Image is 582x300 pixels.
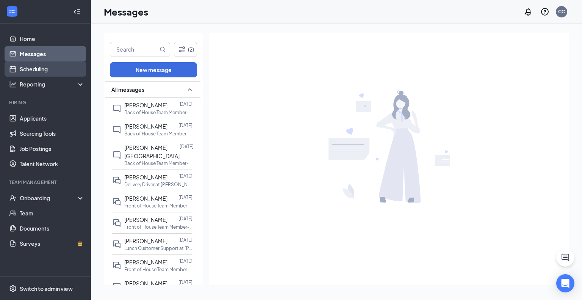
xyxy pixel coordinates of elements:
[20,80,85,88] div: Reporting
[124,102,167,108] span: [PERSON_NAME]
[112,151,121,160] svg: ChatInactive
[124,280,167,287] span: [PERSON_NAME]
[20,126,84,141] a: Sourcing Tools
[20,285,73,292] div: Switch to admin view
[124,181,192,188] p: Delivery Driver at [PERSON_NAME][GEOGRAPHIC_DATA]
[112,176,121,185] svg: DoubleChat
[20,31,84,46] a: Home
[556,274,574,292] div: Open Intercom Messenger
[124,203,192,209] p: Front of House Team Member- Full Time at [PERSON_NAME][GEOGRAPHIC_DATA]
[112,261,121,270] svg: DoubleChat
[20,194,78,202] div: Onboarding
[124,195,167,202] span: [PERSON_NAME]
[540,7,549,16] svg: QuestionInfo
[124,216,167,223] span: [PERSON_NAME]
[20,206,84,221] a: Team
[556,248,574,267] button: ChatActive
[20,221,84,236] a: Documents
[558,8,565,15] div: CC
[124,245,192,251] p: Lunch Customer Support at [PERSON_NAME][GEOGRAPHIC_DATA]
[112,197,121,206] svg: DoubleChat
[124,237,167,244] span: [PERSON_NAME]
[110,42,158,57] input: Search
[178,258,192,264] p: [DATE]
[178,101,192,107] p: [DATE]
[9,194,17,202] svg: UserCheck
[561,253,570,262] svg: ChatActive
[8,8,16,15] svg: WorkstreamLogo
[9,285,17,292] svg: Settings
[178,215,192,222] p: [DATE]
[112,125,121,134] svg: ChatInactive
[178,194,192,201] p: [DATE]
[174,42,197,57] button: Filter (2)
[9,99,83,106] div: Hiring
[124,160,192,166] p: Back of House Team Member- Full Time at [PERSON_NAME][GEOGRAPHIC_DATA]
[112,218,121,228] svg: DoubleChat
[124,224,192,230] p: Front of House Team Member- Full Time at [PERSON_NAME][GEOGRAPHIC_DATA]
[110,62,197,77] button: New message
[124,123,167,130] span: [PERSON_NAME]
[124,259,167,265] span: [PERSON_NAME]
[112,104,121,113] svg: ChatInactive
[104,5,148,18] h1: Messages
[178,237,192,243] p: [DATE]
[124,144,180,159] span: [PERSON_NAME][GEOGRAPHIC_DATA]
[112,282,121,291] svg: ChatInactive
[178,122,192,129] p: [DATE]
[524,7,533,16] svg: Notifications
[73,8,81,16] svg: Collapse
[180,143,194,150] p: [DATE]
[124,266,192,273] p: Front of House Team Member- Part Time at [PERSON_NAME][GEOGRAPHIC_DATA]
[160,46,166,52] svg: MagnifyingGlass
[20,141,84,156] a: Job Postings
[20,111,84,126] a: Applicants
[177,45,186,54] svg: Filter
[178,173,192,179] p: [DATE]
[20,46,84,61] a: Messages
[20,156,84,171] a: Talent Network
[124,174,167,181] span: [PERSON_NAME]
[9,179,83,185] div: Team Management
[124,130,192,137] p: Back of House Team Member- Full Time at [PERSON_NAME][GEOGRAPHIC_DATA]
[111,86,144,93] span: All messages
[20,61,84,77] a: Scheduling
[124,109,192,116] p: Back of House Team Member- Full Time at [PERSON_NAME][GEOGRAPHIC_DATA]
[112,240,121,249] svg: DoubleChat
[9,80,17,88] svg: Analysis
[20,236,84,251] a: SurveysCrown
[178,279,192,286] p: [DATE]
[185,85,194,94] svg: SmallChevronUp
